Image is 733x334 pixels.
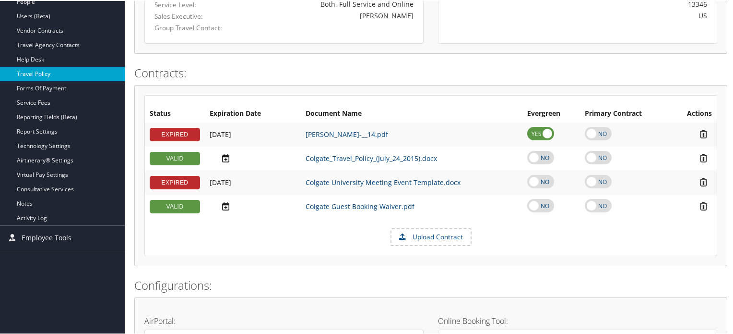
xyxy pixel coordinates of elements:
[580,104,670,122] th: Primary Contract
[134,64,727,80] h2: Contracts:
[695,176,712,186] i: Remove Contract
[306,129,388,138] a: [PERSON_NAME]-__14.pdf
[246,10,414,20] div: [PERSON_NAME]
[150,127,200,140] div: EXPIRED
[210,177,296,186] div: Add/Edit Date
[438,316,717,324] h4: Online Booking Tool:
[306,153,437,162] a: Colgate_Travel_Policy_(July_24_2015).docx
[154,11,231,20] label: Sales Executive:
[150,175,200,188] div: EXPIRED
[210,177,231,186] span: [DATE]
[670,104,717,122] th: Actions
[695,200,712,210] i: Remove Contract
[145,104,205,122] th: Status
[205,104,301,122] th: Expiration Date
[150,151,200,164] div: VALID
[210,129,231,138] span: [DATE]
[391,228,471,245] label: Upload Contract
[306,177,461,186] a: Colgate University Meeting Event Template.docx
[695,128,712,138] i: Remove Contract
[301,104,522,122] th: Document Name
[517,10,708,20] div: US
[134,276,727,293] h2: Configurations:
[22,225,71,249] span: Employee Tools
[522,104,580,122] th: Evergreen
[210,152,296,162] div: Add/Edit Date
[210,129,296,138] div: Add/Edit Date
[144,316,424,324] h4: AirPortal:
[150,199,200,212] div: VALID
[306,201,414,210] a: Colgate Guest Booking Waiver.pdf
[154,22,231,32] label: Group Travel Contact:
[210,200,296,210] div: Add/Edit Date
[695,152,712,162] i: Remove Contract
